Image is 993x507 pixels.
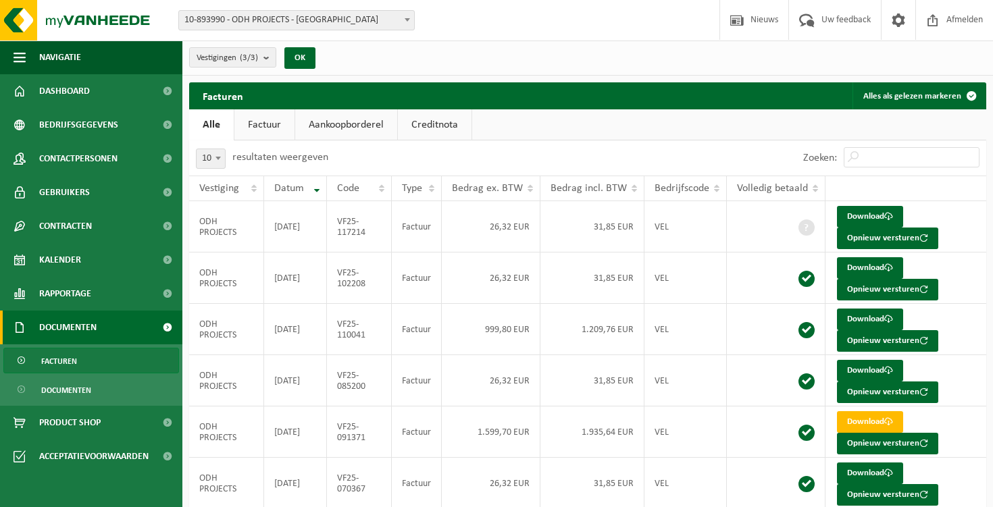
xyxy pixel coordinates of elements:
[39,243,81,277] span: Kalender
[327,355,392,406] td: VF25-085200
[392,304,442,355] td: Factuur
[837,433,938,454] button: Opnieuw versturen
[837,462,903,484] a: Download
[644,406,727,458] td: VEL
[540,355,644,406] td: 31,85 EUR
[551,183,627,194] span: Bedrag incl. BTW
[837,330,938,352] button: Opnieuw versturen
[179,11,414,30] span: 10-893990 - ODH PROJECTS - VILVOORDE
[442,406,540,458] td: 1.599,70 EUR
[232,152,328,163] label: resultaten weergeven
[837,279,938,300] button: Opnieuw versturen
[644,201,727,252] td: VEL
[264,304,327,355] td: [DATE]
[39,142,118,176] span: Contactpersonen
[837,206,903,228] a: Download
[39,74,90,108] span: Dashboard
[837,411,903,433] a: Download
[852,82,985,109] button: Alles als gelezen markeren
[337,183,359,194] span: Code
[178,10,415,30] span: 10-893990 - ODH PROJECTS - VILVOORDE
[803,153,837,163] label: Zoeken:
[39,41,81,74] span: Navigatie
[274,183,304,194] span: Datum
[39,176,90,209] span: Gebruikers
[837,360,903,381] a: Download
[196,149,226,169] span: 10
[189,47,276,68] button: Vestigingen(3/3)
[442,201,540,252] td: 26,32 EUR
[189,304,264,355] td: ODH PROJECTS
[39,439,149,473] span: Acceptatievoorwaarden
[189,201,264,252] td: ODH PROJECTS
[540,406,644,458] td: 1.935,64 EUR
[41,348,77,374] span: Facturen
[39,311,97,344] span: Documenten
[264,201,327,252] td: [DATE]
[644,355,727,406] td: VEL
[284,47,315,69] button: OK
[392,355,442,406] td: Factuur
[837,309,903,330] a: Download
[189,252,264,304] td: ODH PROJECTS
[199,183,239,194] span: Vestiging
[39,209,92,243] span: Contracten
[197,48,258,68] span: Vestigingen
[392,406,442,458] td: Factuur
[442,304,540,355] td: 999,80 EUR
[3,377,179,402] a: Documenten
[240,53,258,62] count: (3/3)
[39,277,91,311] span: Rapportage
[837,484,938,506] button: Opnieuw versturen
[402,183,422,194] span: Type
[197,149,225,168] span: 10
[41,377,91,403] span: Documenten
[540,304,644,355] td: 1.209,76 EUR
[442,355,540,406] td: 26,32 EUR
[3,348,179,373] a: Facturen
[644,304,727,355] td: VEL
[264,406,327,458] td: [DATE]
[837,257,903,279] a: Download
[327,252,392,304] td: VF25-102208
[264,355,327,406] td: [DATE]
[392,201,442,252] td: Factuur
[327,201,392,252] td: VF25-117214
[39,108,118,142] span: Bedrijfsgegevens
[234,109,295,140] a: Factuur
[295,109,397,140] a: Aankoopborderel
[392,252,442,304] td: Factuur
[644,252,727,304] td: VEL
[837,228,938,249] button: Opnieuw versturen
[327,406,392,458] td: VF25-091371
[540,201,644,252] td: 31,85 EUR
[189,82,257,109] h2: Facturen
[189,109,234,140] a: Alle
[737,183,808,194] span: Volledig betaald
[39,406,101,439] span: Product Shop
[189,355,264,406] td: ODH PROJECTS
[398,109,472,140] a: Creditnota
[189,406,264,458] td: ODH PROJECTS
[452,183,523,194] span: Bedrag ex. BTW
[837,381,938,403] button: Opnieuw versturen
[540,252,644,304] td: 31,85 EUR
[327,304,392,355] td: VF25-110041
[442,252,540,304] td: 26,32 EUR
[264,252,327,304] td: [DATE]
[655,183,709,194] span: Bedrijfscode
